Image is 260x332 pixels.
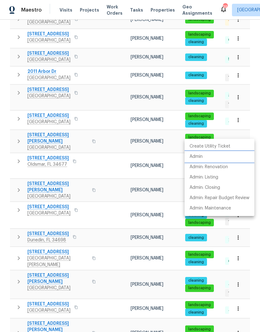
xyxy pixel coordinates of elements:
[190,174,218,181] p: Admin: Listing
[190,153,203,160] p: Admin
[190,205,231,212] p: Admin: Maintenance
[190,164,228,170] p: Admin: Renovation
[190,184,220,191] p: Admin: Closing
[190,195,249,201] p: Admin: Repair Budget Review
[190,143,230,150] p: Create Utility Ticket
